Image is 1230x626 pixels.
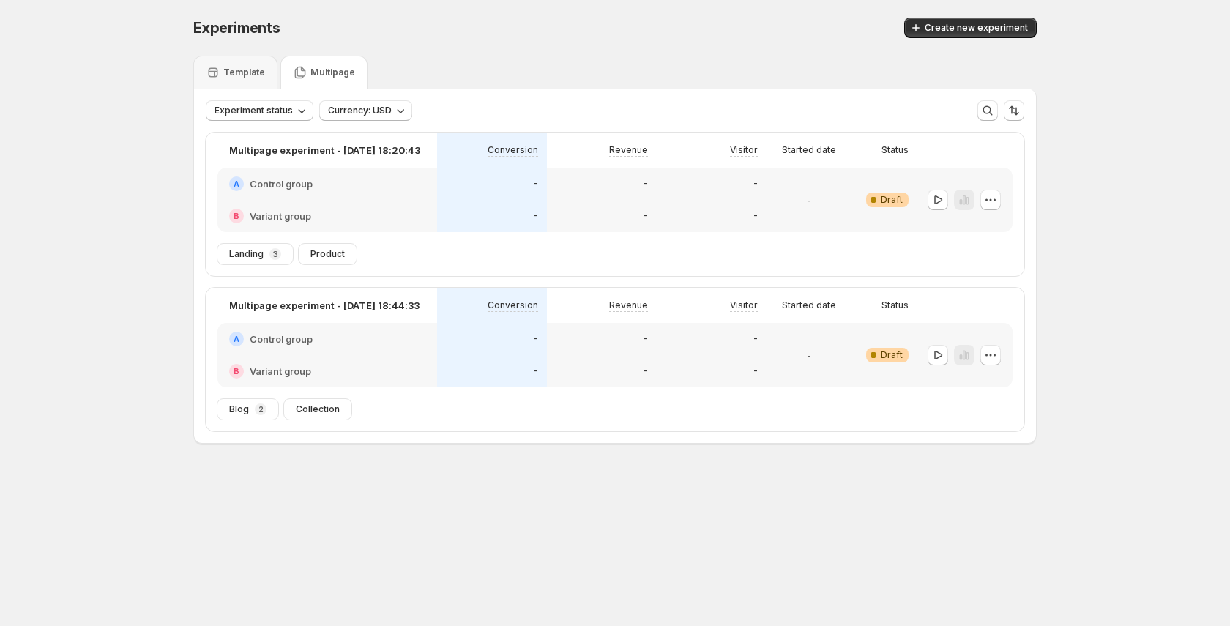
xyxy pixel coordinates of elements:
[488,299,538,311] p: Conversion
[206,100,313,121] button: Experiment status
[215,105,293,116] span: Experiment status
[644,333,648,345] p: -
[250,176,313,191] h2: Control group
[1004,100,1024,121] button: Sort the results
[644,178,648,190] p: -
[234,212,239,220] h2: B
[753,210,758,222] p: -
[753,333,758,345] p: -
[488,144,538,156] p: Conversion
[534,210,538,222] p: -
[753,365,758,377] p: -
[904,18,1037,38] button: Create new experiment
[730,299,758,311] p: Visitor
[807,348,811,362] p: -
[609,299,648,311] p: Revenue
[782,144,836,156] p: Started date
[296,403,340,415] span: Collection
[310,67,355,78] p: Multipage
[753,178,758,190] p: -
[193,19,280,37] span: Experiments
[782,299,836,311] p: Started date
[250,364,311,379] h2: Variant group
[730,144,758,156] p: Visitor
[534,365,538,377] p: -
[229,403,249,415] span: Blog
[234,335,239,343] h2: A
[881,299,909,311] p: Status
[925,22,1028,34] span: Create new experiment
[644,210,648,222] p: -
[229,298,420,313] p: Multipage experiment - [DATE] 18:44:33
[234,367,239,376] h2: B
[234,179,239,188] h2: A
[319,100,412,121] button: Currency: USD
[534,333,538,345] p: -
[644,365,648,377] p: -
[229,143,420,157] p: Multipage experiment - [DATE] 18:20:43
[258,405,264,414] p: 2
[250,332,313,346] h2: Control group
[881,194,903,206] span: Draft
[223,67,265,78] p: Template
[807,193,811,207] p: -
[881,349,903,361] span: Draft
[881,144,909,156] p: Status
[534,178,538,190] p: -
[250,209,311,223] h2: Variant group
[229,248,264,260] span: Landing
[328,105,392,116] span: Currency: USD
[273,250,278,258] p: 3
[609,144,648,156] p: Revenue
[310,248,345,260] span: Product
